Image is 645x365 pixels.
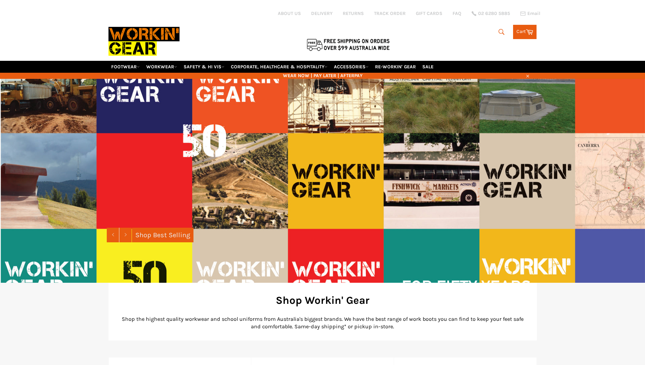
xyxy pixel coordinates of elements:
[520,11,540,16] a: Email
[472,11,510,16] a: 02 6280 5885
[278,10,301,17] a: ABOUT US
[108,61,142,73] a: FOOTWEAR
[132,228,193,242] a: Shop Best Selling
[513,25,537,39] a: Cart
[306,37,391,52] img: Flat $9.95 shipping Australia wide
[143,61,180,73] a: WORKWEAR
[453,10,461,17] a: FAQ
[108,22,180,60] img: Workin Gear leaders in Workwear, Safety Boots, PPE, Uniforms. Australia's No.1 in Workwear
[181,61,227,73] a: SAFETY & HI VIS
[108,72,537,79] span: WEAR NOW | PAY LATER | AFTERPAY
[527,11,540,16] span: Email
[343,10,364,17] a: RETURNS
[311,10,333,17] a: DELIVERY
[372,61,419,73] a: RE-WORKIN' GEAR
[119,315,527,330] p: Shop the highest quality workwear and school uniforms from Australia's biggest brands. We have th...
[331,61,371,73] a: ACCESSORIES
[374,10,406,17] a: TRACK ORDER
[416,10,442,17] a: GIFT CARDS
[228,61,330,73] a: CORPORATE, HEALTHCARE & HOSPITALITY
[420,61,436,73] a: SALE
[119,293,527,308] h2: Shop Workin' Gear
[478,11,510,16] span: 02 6280 5885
